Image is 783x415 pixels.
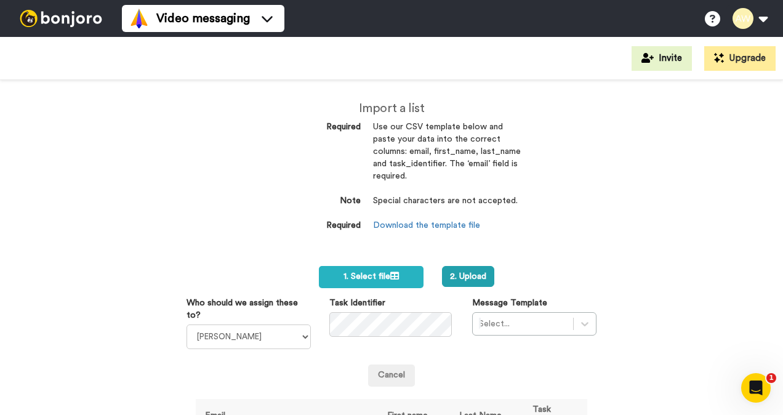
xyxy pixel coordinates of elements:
img: bj-logo-header-white.svg [15,10,107,27]
button: 2. Upload [442,266,494,287]
span: 1. Select file [343,272,399,281]
button: Upgrade [704,46,776,71]
button: Invite [632,46,692,71]
a: Download the template file [373,221,480,230]
label: Who should we assign these to? [187,297,311,321]
label: Task Identifier [329,297,385,309]
span: 1 [766,373,776,383]
dt: Required [262,220,361,232]
h2: Import a list [262,102,521,115]
a: Cancel [368,365,415,387]
span: Video messaging [156,10,250,27]
dd: Use our CSV template below and paste your data into the correct columns: email, first_name, last_... [373,121,521,195]
dd: Special characters are not accepted. [373,195,521,220]
label: Message Template [472,297,547,309]
dt: Note [262,195,361,207]
img: vm-color.svg [129,9,149,28]
iframe: Intercom live chat [741,373,771,403]
dt: Required [262,121,361,134]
